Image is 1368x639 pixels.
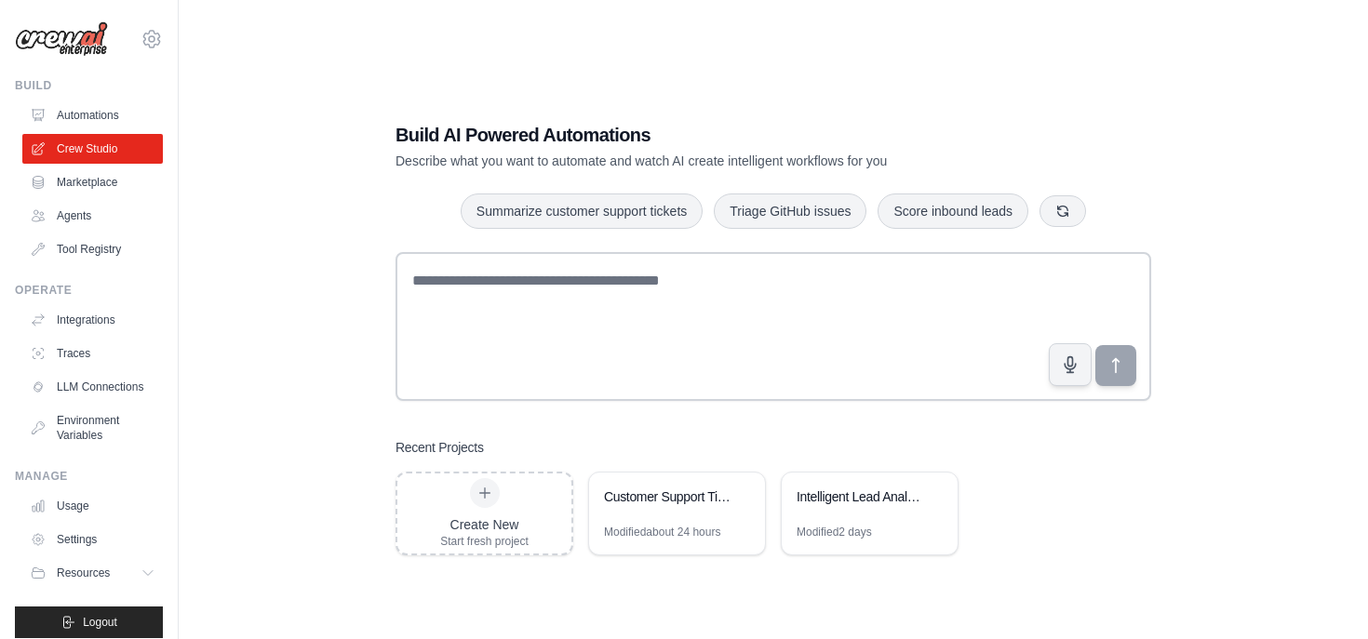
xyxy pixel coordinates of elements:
h3: Recent Projects [396,438,484,457]
button: Score inbound leads [878,193,1028,229]
button: Click to speak your automation idea [1049,343,1092,386]
div: Build [15,78,163,93]
span: Logout [83,615,117,630]
a: Traces [22,339,163,368]
a: Usage [22,491,163,521]
div: Manage [15,469,163,484]
button: Logout [15,606,163,638]
div: Operate [15,283,163,298]
div: Start fresh project [440,534,529,549]
a: Marketplace [22,167,163,197]
a: LLM Connections [22,372,163,402]
a: Automations [22,100,163,130]
a: Integrations [22,305,163,335]
div: Intelligent Lead Analysis & Routing System [797,487,924,506]
div: Customer Support Ticket Analysis & Response Automation [604,487,731,506]
div: Modified about 24 hours [604,525,720,539]
a: Agents [22,201,163,231]
button: Triage GitHub issues [714,193,866,229]
h1: Build AI Powered Automations [396,122,1021,148]
button: Summarize customer support tickets [461,193,703,229]
img: Logo [15,21,108,57]
a: Environment Variables [22,406,163,450]
button: Get new suggestions [1039,195,1086,227]
div: Modified 2 days [797,525,872,539]
span: Resources [57,566,110,580]
a: Tool Registry [22,234,163,264]
a: Crew Studio [22,134,163,164]
div: Create New [440,515,529,534]
button: Resources [22,558,163,588]
a: Settings [22,525,163,554]
p: Describe what you want to automate and watch AI create intelligent workflows for you [396,152,1021,170]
